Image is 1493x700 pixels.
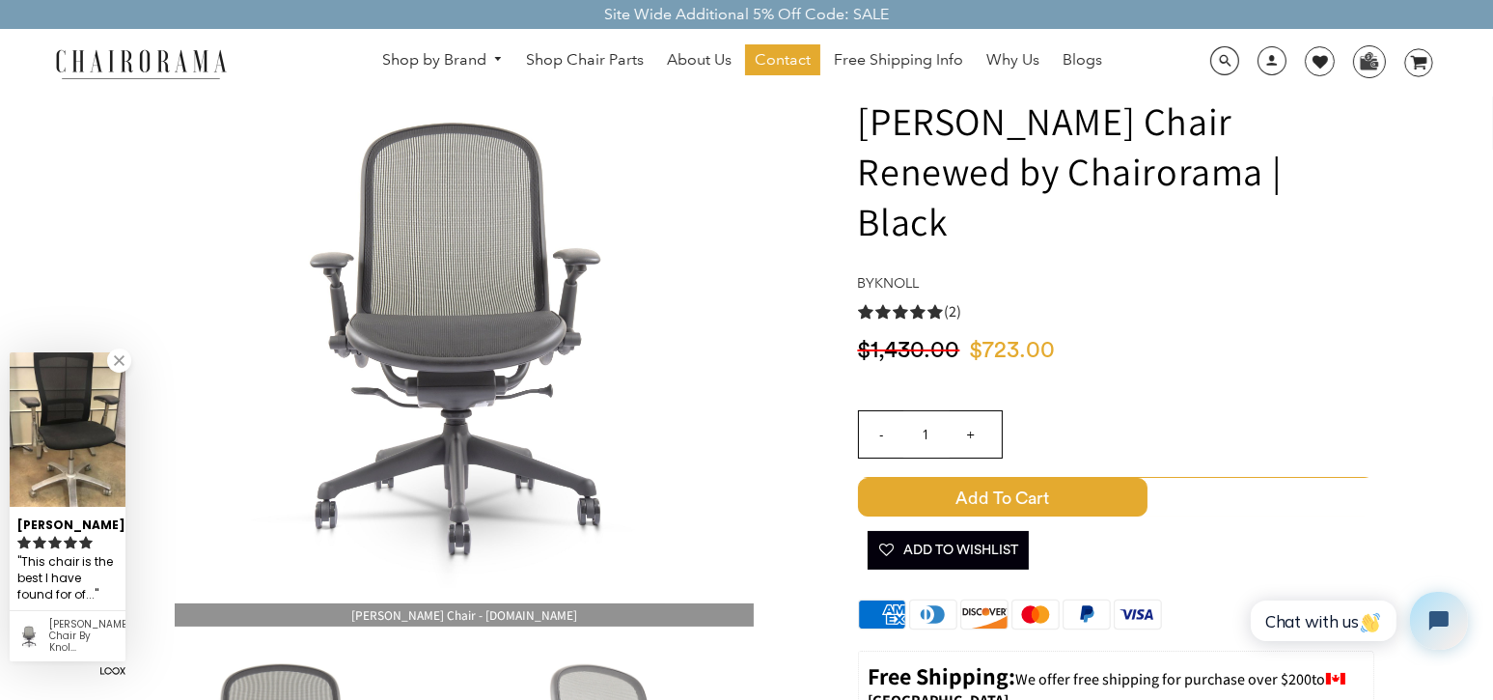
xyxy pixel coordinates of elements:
[858,478,1147,517] span: Add to Cart
[44,46,237,80] img: chairorama
[1230,575,1484,666] iframe: Tidio Chat
[948,411,994,458] input: +
[33,536,46,549] svg: rating icon full
[17,536,31,549] svg: rating icon full
[1354,46,1384,75] img: WhatsApp_Image_2024-07-12_at_16.23.01.webp
[986,50,1039,70] span: Why Us
[175,325,754,346] a: Chadwick Chair - chairorama.com[PERSON_NAME] Chair - [DOMAIN_NAME]
[877,531,1019,570] span: Add To Wishlist
[657,44,741,75] a: About Us
[977,44,1049,75] a: Why Us
[17,552,118,605] div: This chair is the best I have found for offering firm and comfortable back support...
[868,531,1029,570] button: Add To Wishlist
[858,478,1374,517] button: Add to Cart
[1053,44,1112,75] a: Blogs
[824,44,973,75] a: Free Shipping Info
[1063,50,1102,70] span: Blogs
[858,301,1374,322] a: 5.0 rating (2 votes)
[319,44,1164,80] nav: DesktopNavigation
[858,275,1374,292] h4: by
[869,660,1016,691] strong: Free Shipping:
[834,50,963,70] span: Free Shipping Info
[755,50,811,70] span: Contact
[373,45,513,75] a: Shop by Brand
[1016,669,1313,689] span: We offer free shipping for purchase over $200
[10,352,125,507] img: Johnny C. review of Chadwick Chair By Knoll-Black (Renewed)
[79,536,93,549] svg: rating icon full
[875,274,920,292] a: knoll
[526,50,644,70] span: Shop Chair Parts
[858,96,1374,246] h1: [PERSON_NAME] Chair Renewed by Chairorama | Black
[945,302,962,322] span: (2)
[17,510,118,534] div: [PERSON_NAME]
[64,536,77,549] svg: rating icon full
[49,619,118,654] div: Chadwick Chair By Knoll-Black (Renewed)
[516,44,653,75] a: Shop Chair Parts
[858,337,970,365] span: $1,430.00
[667,50,732,70] span: About Us
[745,44,820,75] a: Contact
[859,411,905,458] input: -
[48,536,62,549] svg: rating icon full
[970,337,1065,365] span: $723.00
